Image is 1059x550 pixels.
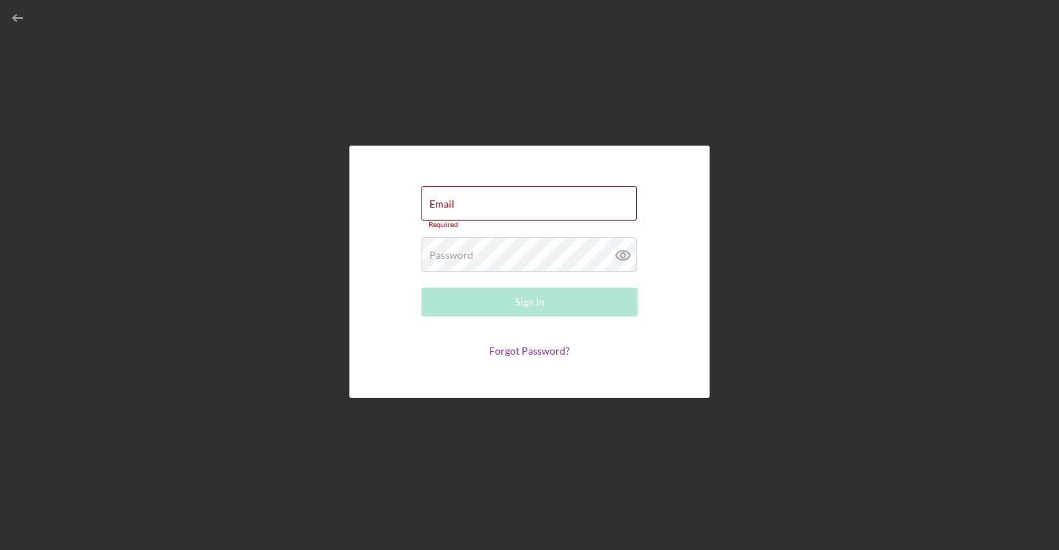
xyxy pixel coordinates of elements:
a: Forgot Password? [489,345,570,357]
label: Password [429,249,473,261]
button: Sign In [421,288,638,316]
div: Required [421,221,638,229]
label: Email [429,198,455,210]
div: Sign In [515,288,545,316]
